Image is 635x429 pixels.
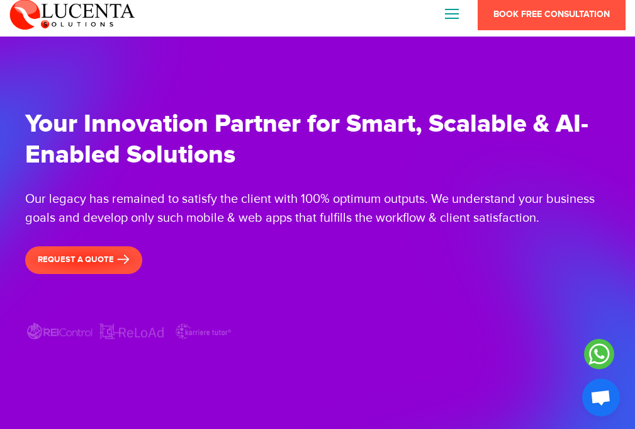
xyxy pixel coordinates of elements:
[25,246,142,274] a: request a quote
[582,379,620,416] a: Open chat
[25,190,610,227] div: Our legacy has remained to satisfy the client with 100% optimum outputs. We understand your busin...
[25,109,610,171] h1: Your Innovation Partner for Smart, Scalable & AI-Enabled Solutions
[38,255,130,265] span: request a quote
[97,321,166,341] img: ReLoAd
[25,321,94,341] img: REIControl
[117,255,130,265] img: banner-arrow.png
[169,321,238,341] img: Karriere tutor
[493,9,610,20] span: Book Free Consultation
